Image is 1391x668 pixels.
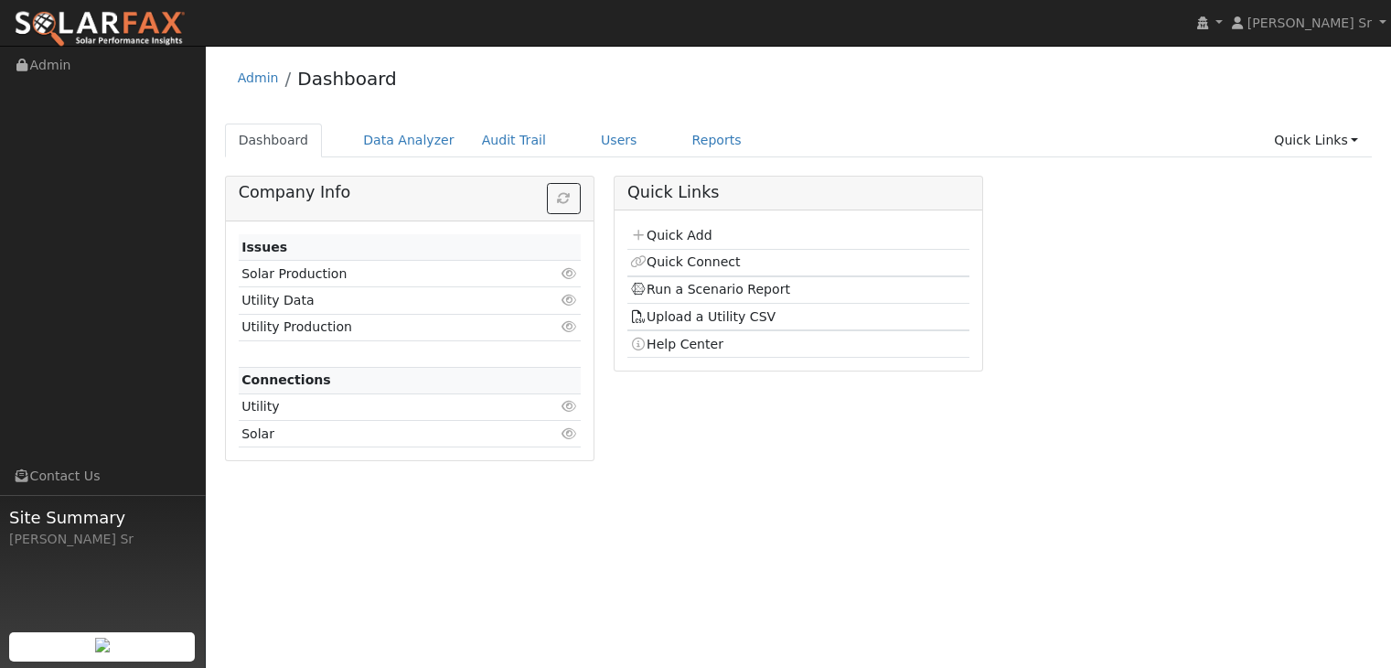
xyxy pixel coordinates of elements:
td: Utility [239,393,526,420]
span: Site Summary [9,505,196,530]
span: [PERSON_NAME] Sr [1247,16,1372,30]
i: Click to view [562,267,578,280]
a: Dashboard [225,124,323,157]
a: Help Center [630,337,723,351]
strong: Connections [241,372,331,387]
i: Click to view [562,294,578,307]
img: SolarFax [14,10,186,48]
h5: Quick Links [627,183,969,202]
td: Utility Data [239,287,526,314]
a: Quick Connect [630,254,740,269]
td: Utility Production [239,314,526,340]
td: Solar Production [239,261,526,287]
a: Quick Links [1260,124,1372,157]
div: [PERSON_NAME] Sr [9,530,196,549]
i: Click to view [562,320,578,333]
strong: Issues [241,240,287,254]
i: Click to view [562,427,578,440]
a: Admin [238,70,279,85]
a: Quick Add [630,228,712,242]
a: Audit Trail [468,124,560,157]
i: Click to view [562,400,578,413]
a: Run a Scenario Report [630,282,790,296]
a: Upload a Utility CSV [630,309,776,324]
a: Users [587,124,651,157]
a: Data Analyzer [349,124,468,157]
a: Dashboard [297,68,397,90]
td: Solar [239,421,526,447]
img: retrieve [95,638,110,652]
a: Reports [679,124,755,157]
h5: Company Info [239,183,581,202]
